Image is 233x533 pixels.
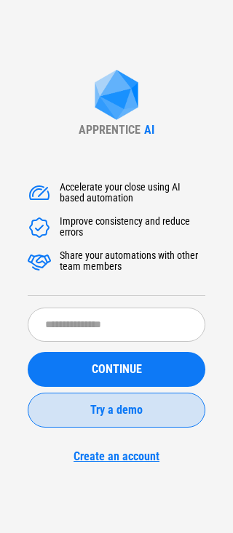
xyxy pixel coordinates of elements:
button: CONTINUE [28,352,205,387]
div: APPRENTICE [79,123,141,137]
img: Apprentice AI [87,70,146,123]
img: Accelerate [28,250,51,273]
div: Accelerate your close using AI based automation [60,182,205,205]
img: Accelerate [28,216,51,239]
img: Accelerate [28,182,51,205]
button: Try a demo [28,393,205,428]
span: Try a demo [90,404,143,416]
div: Share your automations with other team members [60,250,205,273]
div: AI [144,123,154,137]
a: Create an account [28,449,205,463]
div: Improve consistency and reduce errors [60,216,205,239]
span: CONTINUE [92,364,142,375]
